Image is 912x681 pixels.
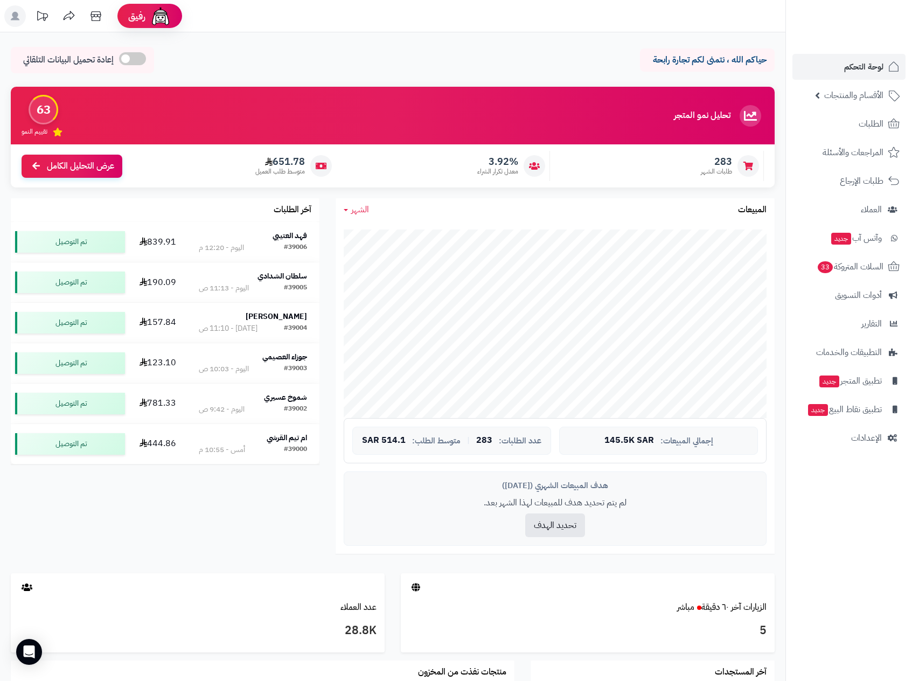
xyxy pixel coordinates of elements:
[792,225,906,251] a: وآتس آبجديد
[738,205,767,215] h3: المبيعات
[22,127,47,136] span: تقييم النمو
[674,111,730,121] h3: تحليل نمو المتجر
[15,352,125,374] div: تم التوصيل
[792,397,906,422] a: تطبيق نقاط البيعجديد
[792,197,906,223] a: العملاء
[19,622,377,640] h3: 28.8K
[351,203,369,216] span: الشهر
[808,404,828,416] span: جديد
[701,156,732,168] span: 283
[792,140,906,165] a: المراجعات والأسئلة
[859,116,883,131] span: الطلبات
[264,392,307,403] strong: شموخ عسيري
[284,242,307,253] div: #39006
[792,168,906,194] a: طلبات الإرجاع
[830,231,882,246] span: وآتس آب
[835,288,882,303] span: أدوات التسويق
[284,283,307,294] div: #39005
[715,668,767,677] h3: آخر المستجدات
[823,145,883,160] span: المراجعات والأسئلة
[29,5,55,30] a: تحديثات المنصة
[199,323,257,334] div: [DATE] - 11:10 ص
[262,351,307,363] strong: جوزاء العصيمي
[15,231,125,253] div: تم التوصيل
[129,303,186,343] td: 157.84
[861,316,882,331] span: التقارير
[199,242,244,253] div: اليوم - 12:20 م
[284,364,307,374] div: #39003
[199,444,245,455] div: أمس - 10:55 م
[792,54,906,80] a: لوحة التحكم
[15,312,125,333] div: تم التوصيل
[792,425,906,451] a: الإعدادات
[701,167,732,176] span: طلبات الشهر
[818,261,833,273] span: 33
[677,601,694,614] small: مباشر
[284,444,307,455] div: #39000
[477,167,518,176] span: معدل تكرار الشراء
[129,384,186,423] td: 781.33
[851,430,882,446] span: الإعدادات
[412,436,461,446] span: متوسط الطلب:
[831,233,851,245] span: جديد
[861,202,882,217] span: العملاء
[352,497,758,509] p: لم يتم تحديد هدف للمبيعات لهذا الشهر بعد.
[284,404,307,415] div: #39002
[824,88,883,103] span: الأقسام والمنتجات
[844,59,883,74] span: لوحة التحكم
[816,345,882,360] span: التطبيقات والخدمات
[648,54,767,66] p: حياكم الله ، نتمنى لكم تجارة رابحة
[47,160,114,172] span: عرض التحليل الكامل
[23,54,114,66] span: إعادة تحميل البيانات التلقائي
[344,204,369,216] a: الشهر
[274,205,311,215] h3: آخر الطلبات
[604,436,654,446] span: 145.5K SAR
[150,5,171,27] img: ai-face.png
[418,668,506,677] h3: منتجات نفذت من المخزون
[129,262,186,302] td: 190.09
[284,323,307,334] div: #39004
[273,230,307,241] strong: فهد العتيبي
[352,480,758,491] div: هدف المبيعات الشهري ([DATE])
[467,436,470,444] span: |
[15,393,125,414] div: تم التوصيل
[128,10,145,23] span: رفيق
[792,254,906,280] a: السلات المتروكة33
[499,436,541,446] span: عدد الطلبات:
[257,270,307,282] strong: سلطان الشدادي
[129,424,186,464] td: 444.86
[16,639,42,665] div: Open Intercom Messenger
[840,173,883,189] span: طلبات الإرجاع
[792,311,906,337] a: التقارير
[817,259,883,274] span: السلات المتروكة
[199,283,249,294] div: اليوم - 11:13 ص
[246,311,307,322] strong: [PERSON_NAME]
[409,622,767,640] h3: 5
[677,601,767,614] a: الزيارات آخر ٦٠ دقيقةمباشر
[477,156,518,168] span: 3.92%
[525,513,585,537] button: تحديد الهدف
[129,222,186,262] td: 839.91
[792,111,906,137] a: الطلبات
[818,373,882,388] span: تطبيق المتجر
[792,368,906,394] a: تطبيق المتجرجديد
[807,402,882,417] span: تطبيق نقاط البيع
[129,343,186,383] td: 123.10
[15,272,125,293] div: تم التوصيل
[15,433,125,455] div: تم التوصيل
[199,364,249,374] div: اليوم - 10:03 ص
[255,167,305,176] span: متوسط طلب العميل
[362,436,406,446] span: 514.1 SAR
[476,436,492,446] span: 283
[819,376,839,387] span: جديد
[660,436,713,446] span: إجمالي المبيعات:
[340,601,377,614] a: عدد العملاء
[255,156,305,168] span: 651.78
[199,404,245,415] div: اليوم - 9:42 ص
[267,432,307,443] strong: ام تيم القرشي
[792,339,906,365] a: التطبيقات والخدمات
[792,282,906,308] a: أدوات التسويق
[22,155,122,178] a: عرض التحليل الكامل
